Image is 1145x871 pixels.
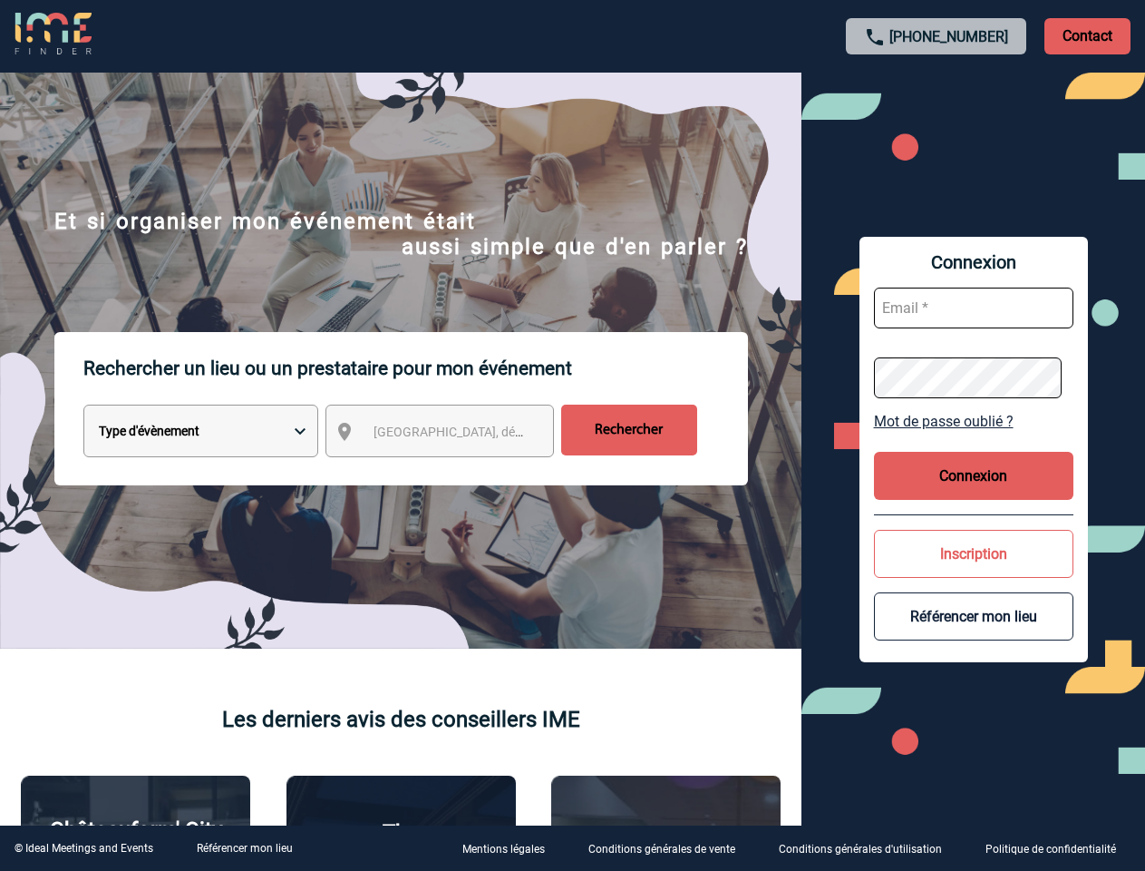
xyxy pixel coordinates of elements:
a: Référencer mon lieu [197,842,293,855]
a: Politique de confidentialité [971,840,1145,857]
span: Connexion [874,251,1073,273]
div: © Ideal Meetings and Events [15,842,153,855]
p: Châteauform' City [GEOGRAPHIC_DATA] [31,817,240,868]
p: Politique de confidentialité [985,844,1116,856]
input: Rechercher [561,405,697,455]
a: Conditions générales de vente [574,840,764,857]
a: Conditions générales d'utilisation [764,840,971,857]
img: call-24-px.png [864,26,886,48]
p: The [GEOGRAPHIC_DATA] [296,820,506,871]
p: Mentions légales [462,844,545,856]
span: [GEOGRAPHIC_DATA], département, région... [374,425,626,439]
a: [PHONE_NUMBER] [889,28,1008,45]
p: Conditions générales d'utilisation [779,844,942,856]
p: Rechercher un lieu ou un prestataire pour mon événement [83,332,748,405]
a: Mentions légales [448,840,574,857]
button: Inscription [874,530,1073,578]
p: Conditions générales de vente [588,844,735,856]
a: Mot de passe oublié ? [874,413,1073,430]
p: Agence 2ISD [604,822,728,847]
p: Contact [1044,18,1130,54]
button: Connexion [874,452,1073,500]
button: Référencer mon lieu [874,592,1073,641]
input: Email * [874,288,1073,328]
